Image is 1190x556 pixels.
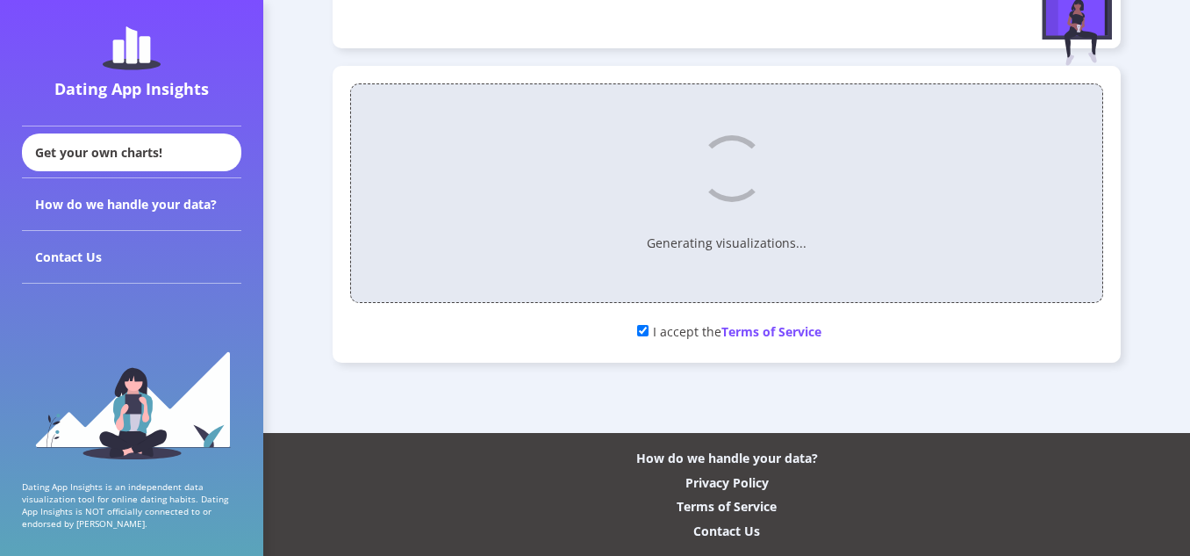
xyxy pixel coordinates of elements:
[22,134,241,171] div: Get your own charts!
[685,474,769,491] div: Privacy Policy
[693,523,760,539] div: Contact Us
[26,78,237,99] div: Dating App Insights
[22,231,241,284] div: Contact Us
[22,480,241,530] p: Dating App Insights is an independent data visualization tool for online dating habits. Dating Ap...
[103,26,161,70] img: dating-app-insights-logo.5abe6921.svg
[636,450,818,466] div: How do we handle your data?
[33,350,231,459] img: sidebar_girl.91b9467e.svg
[647,235,806,251] p: Generating visualizations...
[350,316,1103,345] div: I accept the
[22,178,241,231] div: How do we handle your data?
[721,323,821,340] span: Terms of Service
[677,498,777,515] div: Terms of Service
